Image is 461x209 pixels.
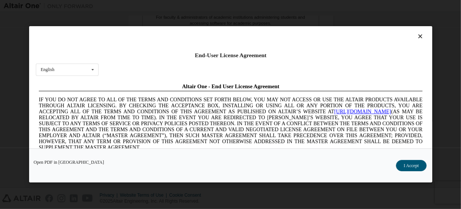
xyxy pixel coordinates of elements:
[3,76,387,130] span: Lore Ipsumd Sit Ame Cons Adipisc Elitseddo (“Eiusmodte”) in utlabor Etdolo Magnaaliqua Eni. (“Adm...
[3,16,387,70] span: IF YOU DO NOT AGREE TO ALL OF THE TERMS AND CONDITIONS SET FORTH BELOW, YOU MAY NOT ACCESS OR USE...
[34,160,104,165] a: Open PDF in [GEOGRAPHIC_DATA]
[41,68,54,72] div: English
[146,3,244,9] span: Altair One - End User License Agreement
[396,160,426,172] button: I Accept
[299,28,355,34] a: [URL][DOMAIN_NAME]
[36,52,426,59] div: End-User License Agreement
